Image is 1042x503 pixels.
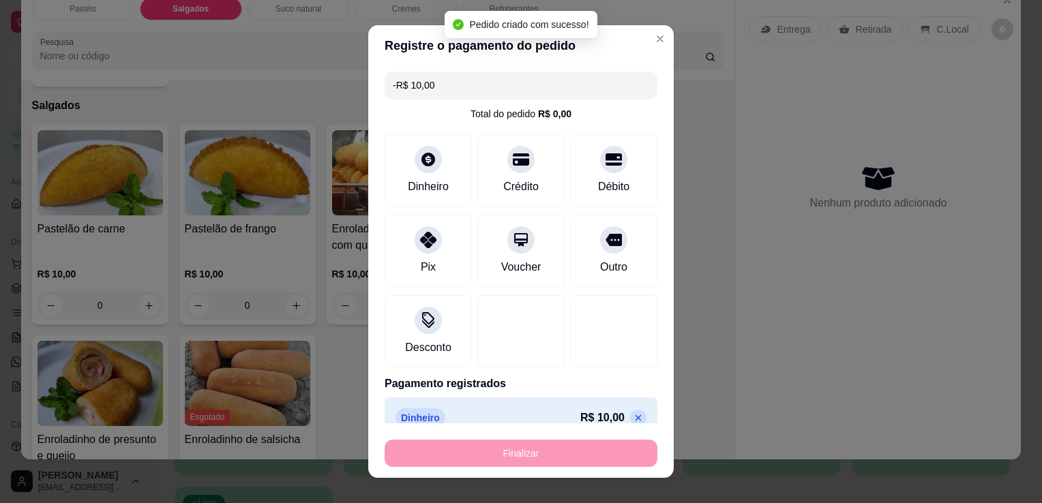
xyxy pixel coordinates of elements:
div: Desconto [405,339,451,356]
div: Total do pedido [471,107,571,121]
div: Débito [598,179,629,195]
input: Ex.: hambúrguer de cordeiro [393,72,649,99]
button: Close [649,28,671,50]
span: Pedido criado com sucesso! [469,19,589,30]
p: R$ 10,00 [580,410,625,426]
header: Registre o pagamento do pedido [368,25,674,66]
div: Pix [421,259,436,275]
div: R$ 0,00 [538,107,571,121]
div: Voucher [501,259,541,275]
div: Outro [600,259,627,275]
div: Crédito [503,179,539,195]
span: check-circle [453,19,464,30]
div: Dinheiro [408,179,449,195]
p: Pagamento registrados [385,376,657,392]
p: Dinheiro [396,408,445,427]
